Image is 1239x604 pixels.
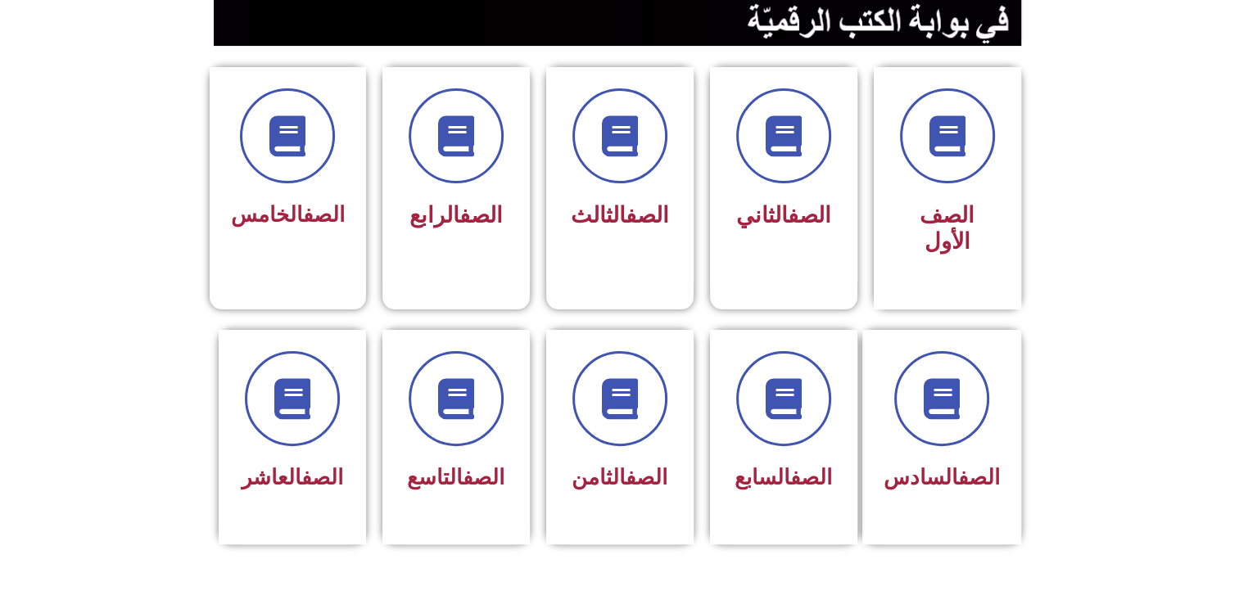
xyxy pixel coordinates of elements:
a: الصف [303,202,345,227]
span: السابع [735,465,832,489]
span: الثالث [571,202,669,228]
span: الرابع [409,202,503,228]
span: الصف الأول [920,202,974,255]
a: الصف [463,465,504,489]
a: الصف [459,202,503,228]
span: التاسع [407,465,504,489]
a: الصف [790,465,832,489]
span: الخامس [231,202,345,227]
a: الصف [788,202,831,228]
a: الصف [626,202,669,228]
a: الصف [301,465,343,489]
a: الصف [958,465,1000,489]
span: السادس [884,465,1000,489]
a: الصف [626,465,667,489]
span: العاشر [242,465,343,489]
span: الثاني [736,202,831,228]
span: الثامن [572,465,667,489]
